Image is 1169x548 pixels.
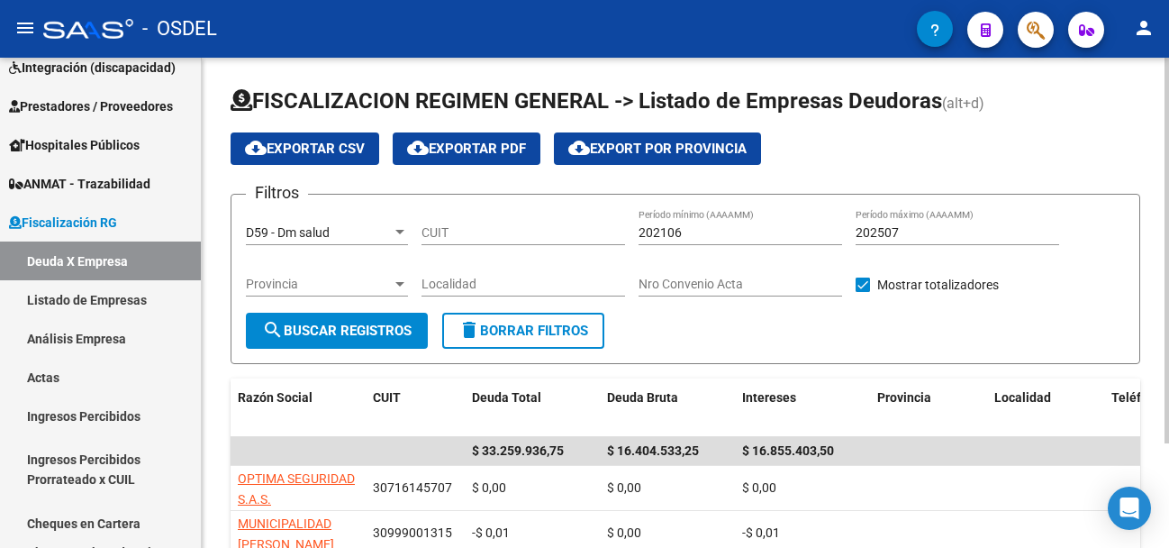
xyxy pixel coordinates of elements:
datatable-header-cell: Razón Social [231,379,366,438]
span: $ 0,00 [607,525,641,540]
h3: Filtros [246,180,308,205]
span: Razón Social [238,390,313,405]
span: Exportar CSV [245,141,365,157]
span: -$ 0,01 [742,525,780,540]
span: $ 16.855.403,50 [742,443,834,458]
span: Deuda Bruta [607,390,678,405]
button: Exportar CSV [231,132,379,165]
span: Intereses [742,390,796,405]
span: Prestadores / Proveedores [9,96,173,116]
span: D59 - Dm salud [246,225,330,240]
span: Localidad [994,390,1051,405]
span: Teléfonos [1111,390,1169,405]
mat-icon: delete [458,319,480,341]
span: ANMAT - Trazabilidad [9,174,150,194]
span: Integración (discapacidad) [9,58,176,78]
datatable-header-cell: Localidad [987,379,1104,438]
datatable-header-cell: Deuda Bruta [600,379,735,438]
button: Export por Provincia [554,132,761,165]
button: Buscar Registros [246,313,428,349]
datatable-header-cell: Intereses [735,379,870,438]
span: $ 0,00 [607,480,641,495]
mat-icon: search [262,319,284,341]
span: - OSDEL [142,9,217,49]
mat-icon: cloud_download [568,137,590,159]
button: Exportar PDF [393,132,540,165]
span: Deuda Total [472,390,541,405]
span: $ 0,00 [472,480,506,495]
span: Mostrar totalizadores [877,274,999,296]
datatable-header-cell: Provincia [870,379,987,438]
span: 30716145707 [373,480,452,495]
datatable-header-cell: CUIT [366,379,465,438]
button: Borrar Filtros [442,313,604,349]
mat-icon: cloud_download [407,137,429,159]
div: Open Intercom Messenger [1108,487,1151,530]
span: Export por Provincia [568,141,747,157]
span: Exportar PDF [407,141,526,157]
span: -$ 0,01 [472,525,510,540]
span: Provincia [246,277,392,292]
span: Provincia [877,390,931,405]
span: Hospitales Públicos [9,135,140,155]
span: Fiscalización RG [9,213,117,233]
span: (alt+d) [942,95,984,112]
span: $ 33.259.936,75 [472,443,564,458]
mat-icon: person [1133,17,1155,39]
mat-icon: cloud_download [245,137,267,159]
span: OPTIMA SEGURIDAD S.A.S. [238,471,355,507]
span: 30999001315 [373,525,452,540]
span: Borrar Filtros [458,323,588,339]
span: $ 16.404.533,25 [607,443,699,458]
span: Buscar Registros [262,323,412,339]
span: CUIT [373,390,401,405]
mat-icon: menu [14,17,36,39]
span: $ 0,00 [742,480,776,495]
datatable-header-cell: Deuda Total [465,379,600,438]
span: FISCALIZACION REGIMEN GENERAL -> Listado de Empresas Deudoras [231,88,942,114]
